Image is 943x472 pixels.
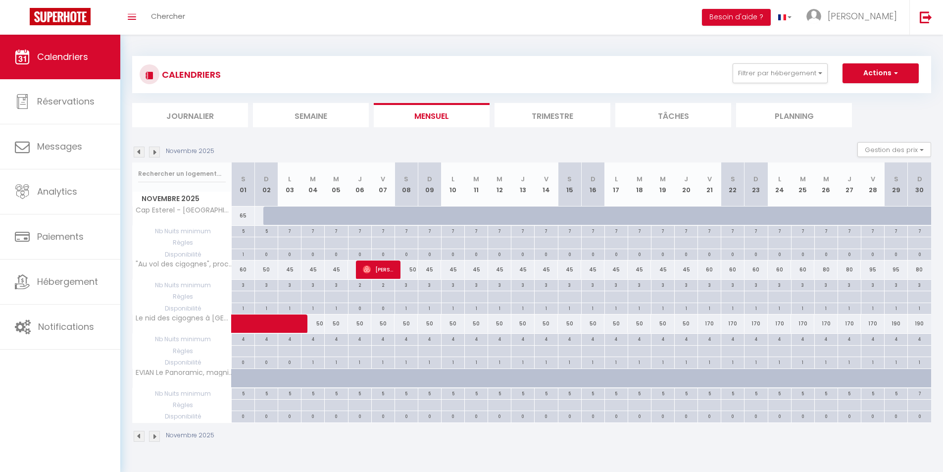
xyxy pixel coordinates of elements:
[698,261,721,279] div: 60
[151,11,185,21] span: Chercher
[651,334,674,343] div: 4
[348,303,371,313] div: 0
[828,10,897,22] span: [PERSON_NAME]
[721,226,744,235] div: 7
[278,280,301,289] div: 3
[255,334,278,343] div: 4
[721,280,744,289] div: 3
[348,334,371,343] div: 4
[847,174,851,184] abbr: J
[736,103,852,127] li: Planning
[815,249,838,259] div: 0
[278,226,301,235] div: 7
[37,275,98,288] span: Hébergement
[134,315,233,322] span: Le nid des cigognes à [GEOGRAPHIC_DATA], au coeur de l'[GEOGRAPHIC_DATA], Marchés de [DATE]
[582,249,604,259] div: 0
[792,249,814,259] div: 0
[823,174,829,184] abbr: M
[133,249,231,260] span: Disponibilité
[348,249,371,259] div: 0
[651,226,674,235] div: 7
[815,303,838,313] div: 1
[232,334,254,343] div: 4
[255,226,278,235] div: 5
[744,162,768,207] th: 23
[778,174,781,184] abbr: L
[38,320,94,333] span: Notifications
[264,174,269,184] abbr: D
[511,261,535,279] div: 45
[628,280,651,289] div: 3
[465,303,488,313] div: 1
[441,261,464,279] div: 45
[885,261,908,279] div: 95
[442,249,464,259] div: 0
[721,162,744,207] th: 22
[333,174,339,184] abbr: M
[301,280,324,289] div: 3
[465,315,488,333] div: 50
[861,280,884,289] div: 3
[838,226,861,235] div: 7
[372,280,395,289] div: 2
[675,162,698,207] th: 20
[166,147,214,156] p: Novembre 2025
[582,334,604,343] div: 4
[702,9,771,26] button: Besoin d'aide ?
[908,303,931,313] div: 1
[814,261,838,279] div: 80
[768,249,791,259] div: 0
[535,280,557,289] div: 3
[615,174,618,184] abbr: L
[465,334,488,343] div: 4
[465,162,488,207] th: 11
[838,334,861,343] div: 4
[372,226,395,235] div: 7
[37,140,82,153] span: Messages
[418,334,441,343] div: 4
[651,162,674,207] th: 19
[815,280,838,289] div: 3
[442,226,464,235] div: 7
[558,303,581,313] div: 1
[488,303,511,313] div: 1
[806,9,821,24] img: ...
[301,226,324,235] div: 7
[495,103,610,127] li: Trimestre
[838,303,861,313] div: 1
[885,315,908,333] div: 190
[348,280,371,289] div: 2
[255,249,278,259] div: 0
[325,334,347,343] div: 4
[581,315,604,333] div: 50
[301,162,325,207] th: 04
[917,174,922,184] abbr: D
[792,334,814,343] div: 4
[843,63,919,83] button: Actions
[838,261,861,279] div: 80
[535,249,557,259] div: 0
[37,230,84,243] span: Paiements
[30,8,91,25] img: Super Booking
[605,280,628,289] div: 3
[372,334,395,343] div: 4
[768,226,791,235] div: 7
[544,174,548,184] abbr: V
[535,303,557,313] div: 1
[395,334,418,343] div: 4
[861,261,884,279] div: 95
[488,280,511,289] div: 3
[465,226,488,235] div: 7
[301,261,325,279] div: 45
[325,226,347,235] div: 7
[628,334,651,343] div: 4
[768,334,791,343] div: 4
[908,226,931,235] div: 7
[684,174,688,184] abbr: J
[591,174,596,184] abbr: D
[861,334,884,343] div: 4
[37,95,95,107] span: Réservations
[885,226,907,235] div: 7
[301,303,324,313] div: 1
[628,249,651,259] div: 0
